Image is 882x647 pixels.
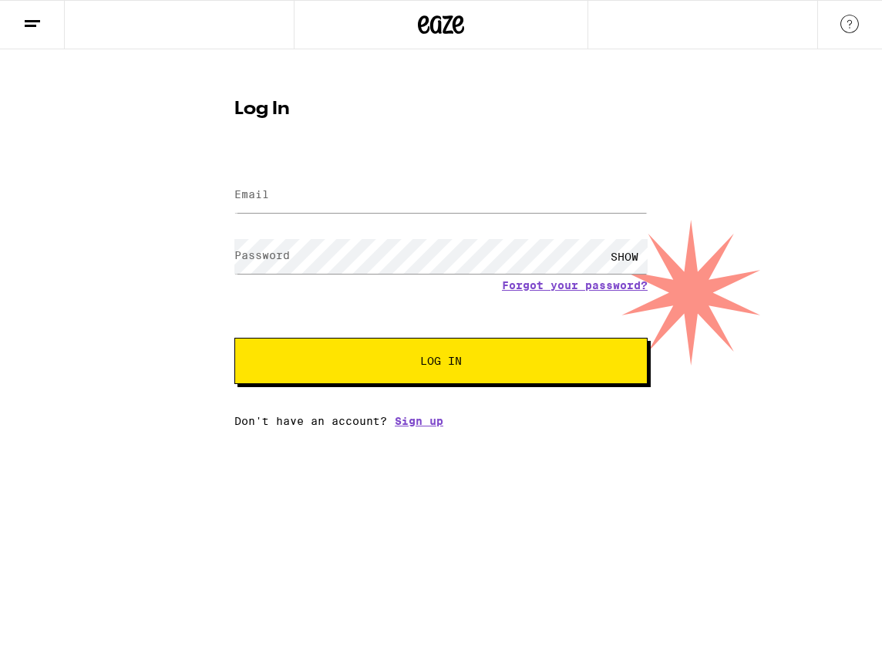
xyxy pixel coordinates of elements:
div: Don't have an account? [234,415,648,427]
a: Forgot your password? [502,279,648,291]
button: Log In [234,338,648,384]
label: Password [234,249,290,261]
div: SHOW [601,239,648,274]
span: Hi. Need any help? [9,11,111,23]
label: Email [234,188,269,201]
input: Email [234,178,648,213]
a: Sign up [395,415,443,427]
span: Log In [420,356,462,366]
h1: Log In [234,100,648,119]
